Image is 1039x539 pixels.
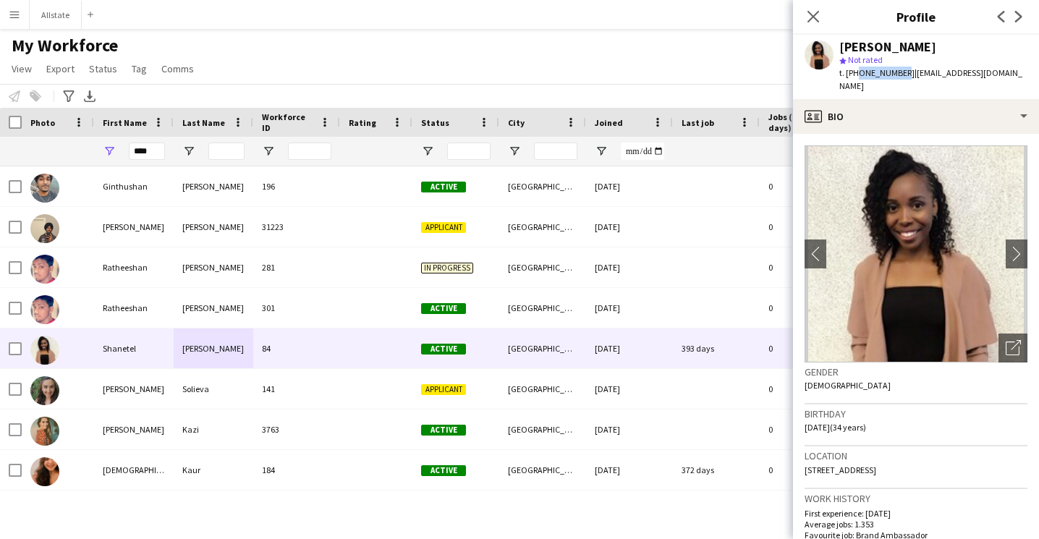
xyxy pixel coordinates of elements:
[421,344,466,355] span: Active
[156,59,200,78] a: Comms
[682,117,714,128] span: Last job
[89,62,117,75] span: Status
[182,117,225,128] span: Last Name
[288,143,331,160] input: Workforce ID Filter Input
[421,182,466,192] span: Active
[805,380,891,391] span: [DEMOGRAPHIC_DATA]
[760,328,854,368] div: 0
[595,145,608,158] button: Open Filter Menu
[499,166,586,206] div: [GEOGRAPHIC_DATA]
[94,166,174,206] div: Ginthushan
[253,207,340,247] div: 31223
[103,145,116,158] button: Open Filter Menu
[12,35,118,56] span: My Workforce
[421,425,466,436] span: Active
[760,207,854,247] div: 0
[174,450,253,490] div: Kaur
[586,247,673,287] div: [DATE]
[30,255,59,284] img: Ratheeshan arumugam
[30,117,55,128] span: Photo
[998,334,1027,362] div: Open photos pop-in
[94,207,174,247] div: [PERSON_NAME]
[253,409,340,449] div: 3763
[94,450,174,490] div: [DEMOGRAPHIC_DATA]
[349,117,376,128] span: Rating
[595,117,623,128] span: Joined
[586,409,673,449] div: [DATE]
[421,465,466,476] span: Active
[30,417,59,446] img: Shanul Kazi
[805,508,1027,519] p: First experience: [DATE]
[421,117,449,128] span: Status
[805,464,876,475] span: [STREET_ADDRESS]
[30,457,59,486] img: Shanvi Kaur
[421,145,434,158] button: Open Filter Menu
[253,166,340,206] div: 196
[805,519,1027,530] p: Average jobs: 1.353
[129,143,165,160] input: First Name Filter Input
[499,450,586,490] div: [GEOGRAPHIC_DATA]
[508,117,525,128] span: City
[586,207,673,247] div: [DATE]
[208,143,245,160] input: Last Name Filter Input
[253,450,340,490] div: 184
[805,449,1027,462] h3: Location
[30,376,59,405] img: Shannon Solieva
[499,369,586,409] div: [GEOGRAPHIC_DATA]
[586,328,673,368] div: [DATE]
[499,328,586,368] div: [GEOGRAPHIC_DATA]
[760,450,854,490] div: 0
[161,62,194,75] span: Comms
[126,59,153,78] a: Tag
[253,369,340,409] div: 141
[499,409,586,449] div: [GEOGRAPHIC_DATA]
[6,59,38,78] a: View
[253,328,340,368] div: 84
[586,450,673,490] div: [DATE]
[499,288,586,328] div: [GEOGRAPHIC_DATA]
[30,174,59,203] img: Ginthushan Kandasamy
[174,166,253,206] div: [PERSON_NAME]
[174,288,253,328] div: [PERSON_NAME]
[12,62,32,75] span: View
[793,7,1039,26] h3: Profile
[848,54,883,65] span: Not rated
[805,422,866,433] span: [DATE] (34 years)
[760,409,854,449] div: 0
[534,143,577,160] input: City Filter Input
[760,166,854,206] div: 0
[805,365,1027,378] h3: Gender
[174,247,253,287] div: [PERSON_NAME]
[30,295,59,324] img: Ratheeshan Arumugam
[41,59,80,78] a: Export
[262,145,275,158] button: Open Filter Menu
[174,409,253,449] div: Kazi
[174,207,253,247] div: [PERSON_NAME]
[253,247,340,287] div: 281
[586,288,673,328] div: [DATE]
[805,145,1027,362] img: Crew avatar or photo
[30,1,82,29] button: Allstate
[621,143,664,160] input: Joined Filter Input
[508,145,521,158] button: Open Filter Menu
[499,207,586,247] div: [GEOGRAPHIC_DATA]
[586,369,673,409] div: [DATE]
[182,145,195,158] button: Open Filter Menu
[586,166,673,206] div: [DATE]
[673,450,760,490] div: 372 days
[805,407,1027,420] h3: Birthday
[174,328,253,368] div: [PERSON_NAME]
[262,111,314,133] span: Workforce ID
[46,62,75,75] span: Export
[839,41,936,54] div: [PERSON_NAME]
[94,328,174,368] div: Shanetel
[83,59,123,78] a: Status
[421,384,466,395] span: Applicant
[421,222,466,233] span: Applicant
[94,288,174,328] div: Ratheeshan
[94,247,174,287] div: Ratheeshan
[60,88,77,105] app-action-btn: Advanced filters
[94,409,174,449] div: [PERSON_NAME]
[30,336,59,365] img: Shanetel Gowe
[174,369,253,409] div: Solieva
